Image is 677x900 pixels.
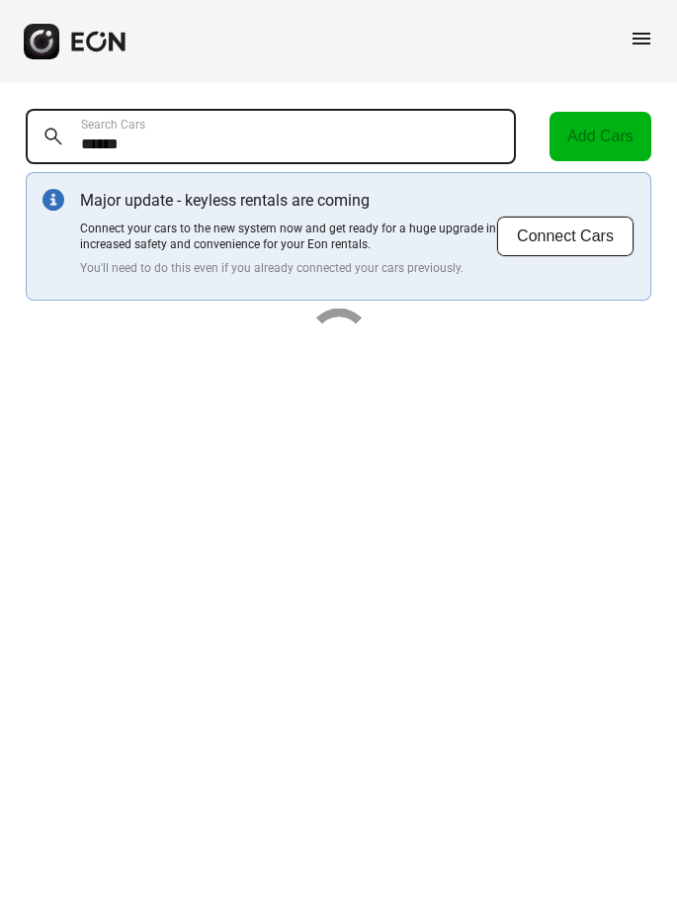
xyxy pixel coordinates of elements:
label: Search Cars [81,117,145,133]
p: Major update - keyless rentals are coming [80,189,496,213]
p: You'll need to do this even if you already connected your cars previously. [80,260,496,276]
button: Connect Cars [496,216,635,257]
span: menu [630,27,653,50]
img: info [42,189,64,211]
p: Connect your cars to the new system now and get ready for a huge upgrade in increased safety and ... [80,221,496,252]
